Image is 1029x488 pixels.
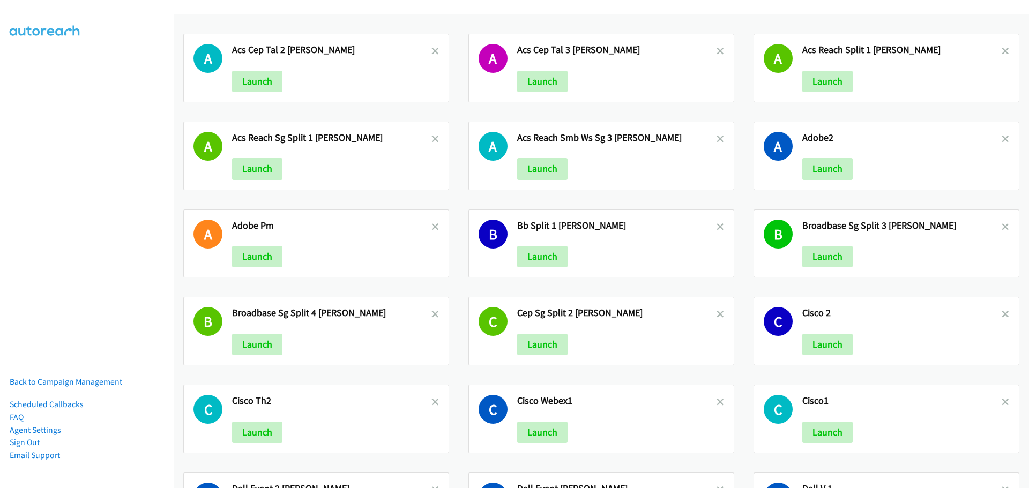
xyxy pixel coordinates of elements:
button: Launch [517,158,568,179]
a: Sign Out [10,437,40,447]
button: Launch [232,71,282,92]
button: Launch [802,158,853,179]
button: Launch [232,158,282,179]
button: Launch [517,422,568,443]
h2: Adobe Pm [232,220,431,232]
a: Scheduled Callbacks [10,399,84,409]
button: Launch [232,246,282,267]
a: Back to Campaign Management [10,377,122,387]
h1: B [479,220,508,249]
h2: Adobe2 [802,132,1002,144]
h2: Acs Reach Split 1 [PERSON_NAME] [802,44,1002,56]
h1: C [764,307,793,336]
h1: A [479,44,508,73]
button: Launch [802,422,853,443]
button: Launch [232,422,282,443]
h1: A [764,44,793,73]
h1: A [193,44,222,73]
h2: Acs Reach Smb Ws Sg 3 [PERSON_NAME] [517,132,717,144]
h1: A [193,132,222,161]
h1: C [193,395,222,424]
h2: Bb Split 1 [PERSON_NAME] [517,220,717,232]
h2: Cisco Webex1 [517,395,717,407]
button: Launch [517,334,568,355]
a: FAQ [10,412,24,422]
button: Launch [517,71,568,92]
a: Email Support [10,450,60,460]
h2: Acs Cep Tal 3 [PERSON_NAME] [517,44,717,56]
a: Agent Settings [10,425,61,435]
h2: Cisco Th2 [232,395,431,407]
button: Launch [802,246,853,267]
button: Launch [802,334,853,355]
h1: B [193,307,222,336]
h2: Acs Reach Sg Split 1 [PERSON_NAME] [232,132,431,144]
h2: Cisco1 [802,395,1002,407]
h1: C [764,395,793,424]
button: Launch [802,71,853,92]
h2: Broadbase Sg Split 3 [PERSON_NAME] [802,220,1002,232]
h2: Cep Sg Split 2 [PERSON_NAME] [517,307,717,319]
button: Launch [517,246,568,267]
h2: Acs Cep Tal 2 [PERSON_NAME] [232,44,431,56]
h2: Broadbase Sg Split 4 [PERSON_NAME] [232,307,431,319]
h1: A [479,132,508,161]
button: Launch [232,334,282,355]
h1: A [764,132,793,161]
h2: Cisco 2 [802,307,1002,319]
h1: C [479,395,508,424]
h1: A [193,220,222,249]
h1: B [764,220,793,249]
h1: C [479,307,508,336]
